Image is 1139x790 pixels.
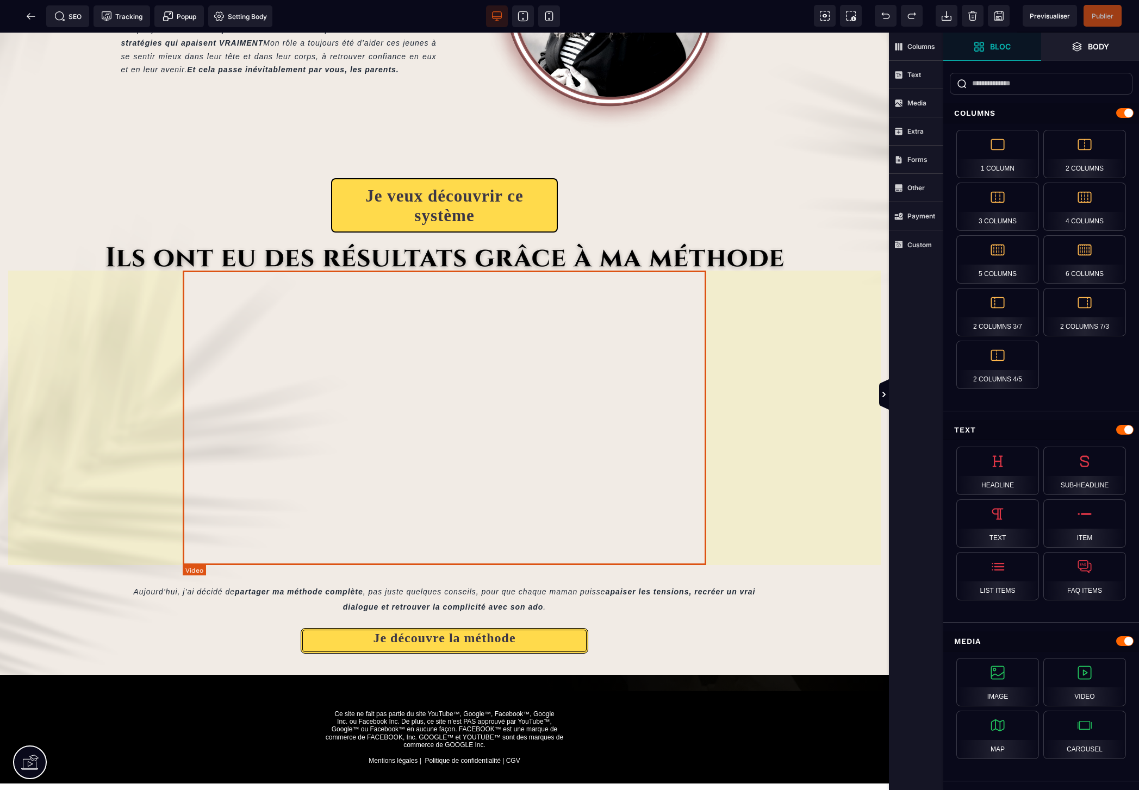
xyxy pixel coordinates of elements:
[990,42,1011,51] strong: Bloc
[956,235,1039,284] div: 5 Columns
[1043,499,1126,548] div: Item
[1043,552,1126,600] div: FAQ Items
[331,146,558,200] button: Je veux découvrir ce système
[943,420,1139,440] div: Text
[133,555,235,563] span: Aujourd’hui, j’ai décidé de
[956,183,1039,231] div: 3 Columns
[1041,33,1139,61] span: Open Layer Manager
[105,208,785,243] img: e33c01055286d190eb9bc38f67645637_Ils_ont_eu_des_r%C3%A9sultats_gr%C3%A2ce_%C3%A0_ma_m%C3%A9thode_...
[956,447,1039,495] div: Headline
[943,103,1139,123] div: Columns
[1043,183,1126,231] div: 4 Columns
[1092,12,1113,20] span: Publier
[943,33,1041,61] span: Open Blocks
[101,11,142,22] span: Tracking
[956,499,1039,548] div: Text
[187,33,399,41] b: Et cela passe inévitablement par vous, les parents.
[907,127,924,135] strong: Extra
[1043,658,1126,706] div: Video
[907,99,926,107] strong: Media
[54,11,82,22] span: SEO
[1043,130,1126,178] div: 2 Columns
[956,711,1039,759] div: Map
[1088,42,1109,51] strong: Body
[1043,288,1126,336] div: 2 Columns 7/3
[907,71,921,79] strong: Text
[956,341,1039,389] div: 2 Columns 4/5
[290,675,600,735] text: Ce site ne fait pas partie du site YouTube™, Google™, Facebook™, Google Inc. ou Facebook Inc. De ...
[907,155,928,164] strong: Forms
[235,555,363,563] span: partager ma méthode complète
[956,288,1039,336] div: 2 Columns 3/7
[163,11,196,22] span: Popup
[1023,5,1077,27] span: Preview
[907,241,932,249] strong: Custom
[214,11,267,22] span: Setting Body
[943,631,1139,651] div: Media
[121,6,439,41] span: Mon rôle a toujours été d’aider ces jeunes à se sentir mieux dans leur tête et dans leur corps, à...
[956,658,1039,706] div: Image
[907,42,935,51] strong: Columns
[1043,447,1126,495] div: Sub-Headline
[1043,235,1126,284] div: 6 Columns
[956,552,1039,600] div: List Items
[363,555,606,563] span: , pas juste quelques conseils, pour que chaque maman puisse
[956,130,1039,178] div: 1 Column
[543,570,546,579] span: .
[840,5,862,27] span: Screenshot
[301,595,589,621] button: Je découvre la méthode
[907,184,925,192] strong: Other
[1043,711,1126,759] div: Carousel
[814,5,836,27] span: View components
[1030,12,1070,20] span: Previsualiser
[907,212,935,220] strong: Payment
